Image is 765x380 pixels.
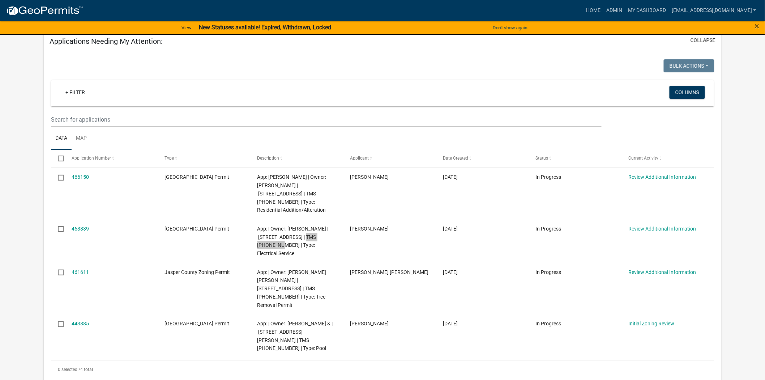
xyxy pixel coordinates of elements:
[257,174,326,213] span: App: Wrenshad Anderson | Owner: BRIGHT OLIVER | 3948 BEES CREEK RD | TMS 063-41-04-005 | Type: Re...
[350,269,428,275] span: JUAN JOSE PENA RIVAS
[51,360,714,379] div: 4 total
[443,269,458,275] span: 08/09/2025
[755,22,760,30] button: Close
[536,156,548,161] span: Status
[443,226,458,232] span: 08/14/2025
[72,226,89,232] a: 463839
[250,150,343,167] datatable-header-cell: Description
[72,174,89,180] a: 466150
[72,269,89,275] a: 461611
[164,226,229,232] span: Jasper County Building Permit
[628,269,696,275] a: Review Additional Information
[199,24,331,31] strong: New Statuses available! Expired, Withdrawn, Locked
[51,127,72,150] a: Data
[443,174,458,180] span: 08/19/2025
[443,321,458,326] span: 07/01/2025
[164,174,229,180] span: Jasper County Building Permit
[669,4,759,17] a: [EMAIL_ADDRESS][DOMAIN_NAME]
[755,21,760,31] span: ×
[583,4,603,17] a: Home
[529,150,621,167] datatable-header-cell: Status
[51,150,65,167] datatable-header-cell: Select
[257,226,329,256] span: App: | Owner: Ken Tosky | 342 MARISTINE LN | TMS 081-00-04-068 | Type: Electrical Service
[536,321,561,326] span: In Progress
[164,321,229,326] span: Jasper County Building Permit
[257,156,279,161] span: Description
[158,150,251,167] datatable-header-cell: Type
[60,86,91,99] a: + Filter
[628,226,696,232] a: Review Additional Information
[664,59,714,72] button: Bulk Actions
[536,226,561,232] span: In Progress
[50,37,163,46] h5: Applications Needing My Attention:
[436,150,529,167] datatable-header-cell: Date Created
[72,156,111,161] span: Application Number
[51,112,602,127] input: Search for applications
[350,226,389,232] span: Kimberly Rogers
[257,321,333,351] span: App: | Owner: COOLER ROBERT & | 2711 Knowles Island Road | TMS 094-08-00-001 | Type: Pool
[603,4,625,17] a: Admin
[490,22,530,34] button: Don't show again
[58,367,80,372] span: 0 selected /
[72,321,89,326] a: 443885
[164,269,230,275] span: Jasper County Zoning Permit
[443,156,468,161] span: Date Created
[536,269,561,275] span: In Progress
[179,22,195,34] a: View
[670,86,705,99] button: Columns
[350,321,389,326] span: Chuck Livecchi
[625,4,669,17] a: My Dashboard
[72,127,91,150] a: Map
[350,156,369,161] span: Applicant
[628,174,696,180] a: Review Additional Information
[343,150,436,167] datatable-header-cell: Applicant
[628,156,658,161] span: Current Activity
[350,174,389,180] span: Wrenshad Anderson
[536,174,561,180] span: In Progress
[691,37,715,44] button: collapse
[628,321,674,326] a: Initial Zoning Review
[257,269,326,308] span: App: | Owner: RIVAS JUAN JOSE PENA | 2105 calf pen bay rd | TMS 020-00-03-086 | Type: Tree Remova...
[164,156,174,161] span: Type
[621,150,714,167] datatable-header-cell: Current Activity
[65,150,158,167] datatable-header-cell: Application Number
